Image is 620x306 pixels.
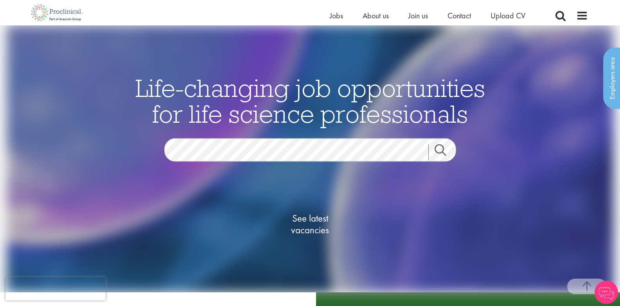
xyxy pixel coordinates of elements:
a: See latestvacancies [271,181,349,267]
a: Upload CV [491,11,525,21]
a: About us [363,11,389,21]
img: Chatbot [595,281,618,304]
a: Job search submit button [428,144,462,159]
img: candidate home [7,25,614,292]
a: Contact [447,11,471,21]
a: Jobs [330,11,343,21]
a: Join us [408,11,428,21]
span: Life-changing job opportunities for life science professionals [135,72,485,129]
span: See latest vacancies [271,212,349,236]
iframe: reCAPTCHA [5,277,106,301]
